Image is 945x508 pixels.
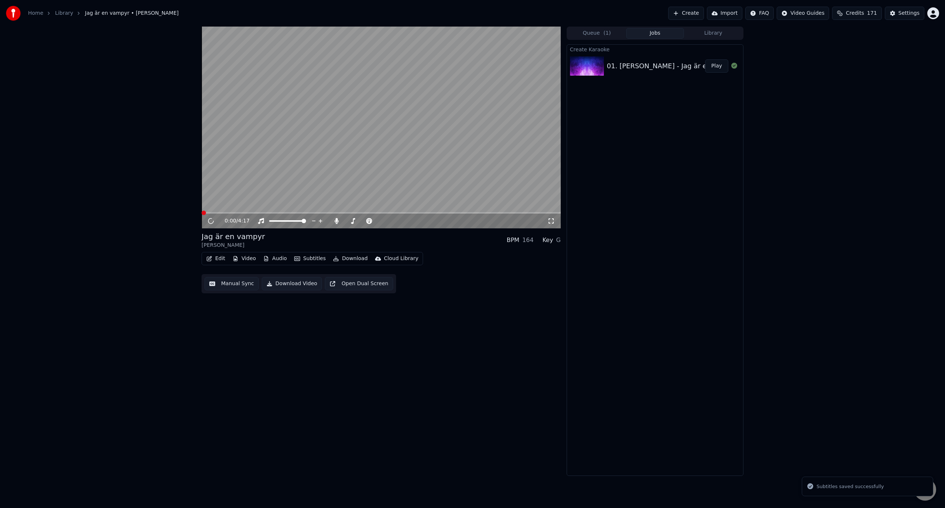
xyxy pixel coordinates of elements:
[55,10,73,17] a: Library
[604,30,611,37] span: ( 1 )
[626,28,684,39] button: Jobs
[202,242,265,249] div: [PERSON_NAME]
[230,253,259,264] button: Video
[291,253,329,264] button: Subtitles
[885,7,924,20] button: Settings
[260,253,290,264] button: Audio
[556,236,560,245] div: G
[898,10,920,17] div: Settings
[6,6,21,21] img: youka
[568,28,626,39] button: Queue
[567,45,743,53] div: Create Karaoke
[202,231,265,242] div: Jag är en vampyr
[542,236,553,245] div: Key
[522,236,534,245] div: 164
[684,28,742,39] button: Library
[262,277,322,290] button: Download Video
[28,10,179,17] nav: breadcrumb
[832,7,882,20] button: Credits171
[330,253,371,264] button: Download
[325,277,393,290] button: Open Dual Screen
[28,10,43,17] a: Home
[203,253,228,264] button: Edit
[205,277,259,290] button: Manual Sync
[745,7,774,20] button: FAQ
[384,255,418,262] div: Cloud Library
[707,7,742,20] button: Import
[225,217,243,225] div: /
[705,59,728,73] button: Play
[846,10,864,17] span: Credits
[777,7,829,20] button: Video Guides
[817,483,884,490] div: Subtitles saved successfully
[867,10,877,17] span: 171
[506,236,519,245] div: BPM
[668,7,704,20] button: Create
[238,217,250,225] span: 4:17
[85,10,179,17] span: Jag är en vampyr • [PERSON_NAME]
[225,217,236,225] span: 0:00
[607,61,738,71] div: 01. [PERSON_NAME] - Jag är en vampyr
